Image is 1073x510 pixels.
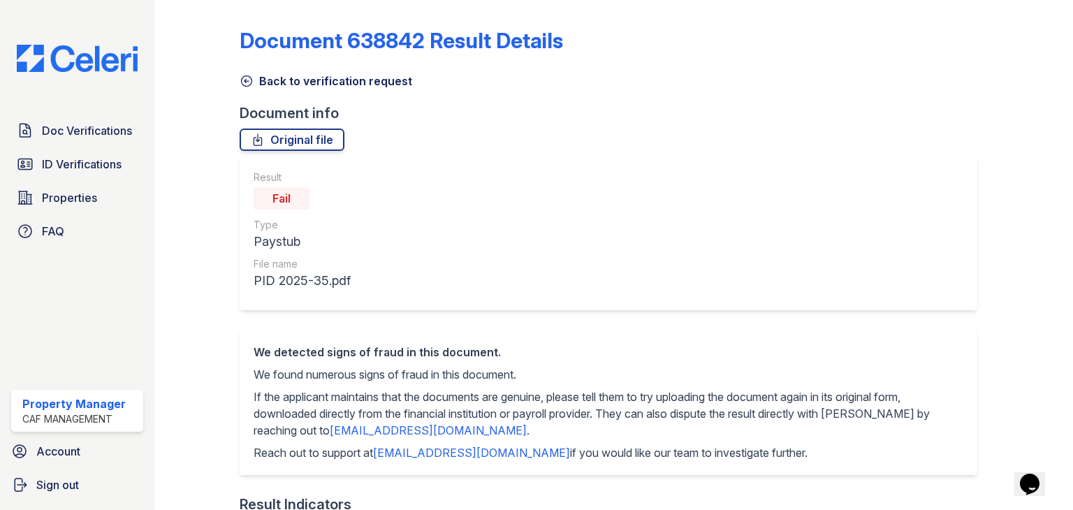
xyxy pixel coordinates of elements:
div: CAF Management [22,412,126,426]
a: FAQ [11,217,143,245]
span: Doc Verifications [42,122,132,139]
span: Properties [42,189,97,206]
div: Property Manager [22,395,126,412]
span: Account [36,443,80,460]
span: . [527,423,530,437]
p: Reach out to support at if you would like our team to investigate further. [254,444,963,461]
a: Sign out [6,471,149,499]
a: Original file [240,129,344,151]
a: Document 638842 Result Details [240,28,563,53]
div: Result [254,170,351,184]
img: CE_Logo_Blue-a8612792a0a2168367f1c8372b55b34899dd931a85d93a1a3d3e32e68fde9ad4.png [6,45,149,72]
div: PID 2025-35.pdf [254,271,351,291]
a: [EMAIL_ADDRESS][DOMAIN_NAME] [373,446,570,460]
a: Back to verification request [240,73,412,89]
a: [EMAIL_ADDRESS][DOMAIN_NAME] [330,423,527,437]
a: Account [6,437,149,465]
span: ID Verifications [42,156,122,173]
iframe: chat widget [1014,454,1059,496]
div: Paystub [254,232,351,252]
span: Sign out [36,476,79,493]
a: Properties [11,184,143,212]
div: Document info [240,103,988,123]
a: ID Verifications [11,150,143,178]
div: Type [254,218,351,232]
div: File name [254,257,351,271]
span: FAQ [42,223,64,240]
div: We detected signs of fraud in this document. [254,344,963,360]
a: Doc Verifications [11,117,143,145]
p: If the applicant maintains that the documents are genuine, please tell them to try uploading the ... [254,388,963,439]
p: We found numerous signs of fraud in this document. [254,366,963,383]
div: Fail [254,187,309,210]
